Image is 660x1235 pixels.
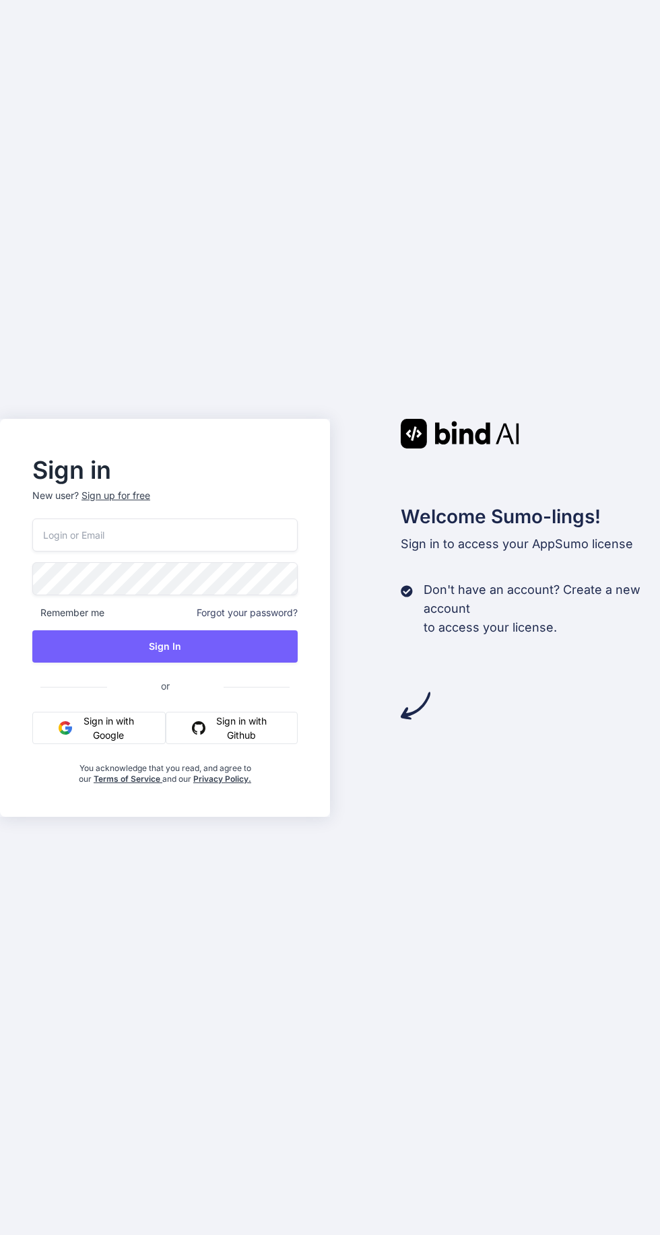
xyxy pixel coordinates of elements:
button: Sign in with Github [166,712,298,744]
div: Sign up for free [81,489,150,502]
a: Terms of Service [94,774,162,784]
p: Sign in to access your AppSumo license [401,535,660,554]
button: Sign In [32,630,298,663]
div: You acknowledge that you read, and agree to our and our [77,755,254,785]
p: New user? [32,489,298,519]
span: Remember me [32,606,104,620]
a: Privacy Policy. [193,774,251,784]
span: or [107,669,224,702]
h2: Sign in [32,459,298,481]
input: Login or Email [32,519,298,552]
img: google [59,721,72,735]
img: Bind AI logo [401,419,519,448]
h2: Welcome Sumo-lings! [401,502,660,531]
p: Don't have an account? Create a new account to access your license. [424,580,660,637]
img: github [192,721,205,735]
button: Sign in with Google [32,712,166,744]
span: Forgot your password? [197,606,298,620]
img: arrow [401,691,430,721]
